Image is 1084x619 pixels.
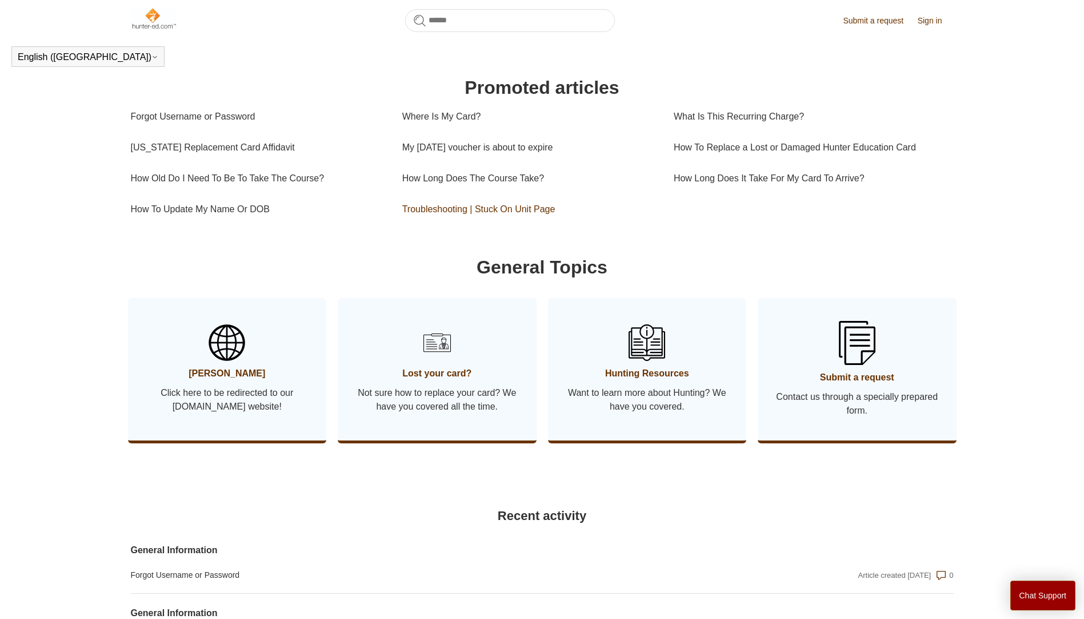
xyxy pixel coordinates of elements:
[758,298,957,441] a: Submit a request Contact us through a specially prepared form.
[131,506,954,525] h2: Recent activity
[775,371,939,384] span: Submit a request
[674,163,945,194] a: How Long Does It Take For My Card To Arrive?
[402,101,657,132] a: Where Is My Card?
[839,321,875,365] img: 01HZPCYSSKB2GCFG1V3YA1JVB9
[131,132,385,163] a: [US_STATE] Replacement Card Affidavit
[128,298,327,441] a: [PERSON_NAME] Click here to be redirected to our [DOMAIN_NAME] website!
[131,7,177,30] img: Hunter-Ed Help Center home page
[402,132,657,163] a: My [DATE] voucher is about to expire
[775,390,939,418] span: Contact us through a specially prepared form.
[629,324,665,361] img: 01HZPCYSN9AJKKHAEXNV8VQ106
[355,386,519,414] span: Not sure how to replace your card? We have you covered all the time.
[131,74,954,101] h1: Promoted articles
[565,386,730,414] span: Want to learn more about Hunting? We have you covered.
[402,194,657,225] a: Troubleshooting | Stuck On Unit Page
[209,324,245,361] img: 01HZPCYSBW5AHTQ31RY2D2VRJS
[1010,581,1076,610] button: Chat Support
[843,15,915,27] a: Submit a request
[131,543,707,557] a: General Information
[131,194,385,225] a: How To Update My Name Or DOB
[131,253,954,281] h1: General Topics
[18,52,158,62] button: English ([GEOGRAPHIC_DATA])
[355,367,519,380] span: Lost your card?
[145,386,310,414] span: Click here to be redirected to our [DOMAIN_NAME] website!
[402,163,657,194] a: How Long Does The Course Take?
[565,367,730,380] span: Hunting Resources
[858,570,931,581] div: Article created [DATE]
[131,101,385,132] a: Forgot Username or Password
[145,367,310,380] span: [PERSON_NAME]
[338,298,537,441] a: Lost your card? Not sure how to replace your card? We have you covered all the time.
[131,569,707,581] a: Forgot Username or Password
[918,15,954,27] a: Sign in
[674,101,945,132] a: What Is This Recurring Charge?
[131,163,385,194] a: How Old Do I Need To Be To Take The Course?
[674,132,945,163] a: How To Replace a Lost or Damaged Hunter Education Card
[419,324,455,361] img: 01HZPCYSH6ZB6VTWVB6HCD0F6B
[548,298,747,441] a: Hunting Resources Want to learn more about Hunting? We have you covered.
[405,9,615,32] input: Search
